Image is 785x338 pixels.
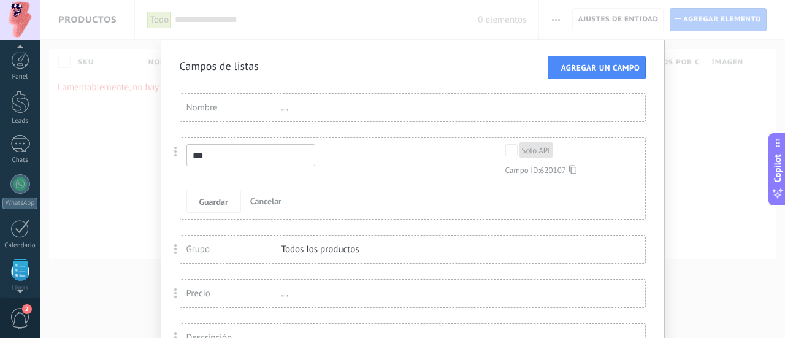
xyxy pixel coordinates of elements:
div: Grupo [186,244,281,255]
div: Leads [2,117,38,125]
div: Precio [186,288,281,299]
button: Agregar un campo [548,56,646,79]
div: Todos los productos [281,244,361,255]
span: 2 [22,304,32,314]
div: ... [281,288,361,299]
div: ... [281,102,361,113]
div: Solo API [522,145,550,157]
div: Calendario [2,242,38,250]
div: Chats [2,156,38,164]
button: Guardar [186,190,241,213]
div: Campos de listas [180,59,646,73]
div: Nombre [186,102,281,113]
button: Cancelar [245,190,286,213]
span: Agregar un campo [561,64,640,72]
div: WhatsApp [2,198,37,209]
span: Cancelar [250,196,281,207]
span: Copilot [772,154,784,182]
span: Guardar [199,198,228,206]
span: 620107 [540,165,576,175]
div: Panel [2,73,38,81]
div: Campo ID: [505,165,622,175]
